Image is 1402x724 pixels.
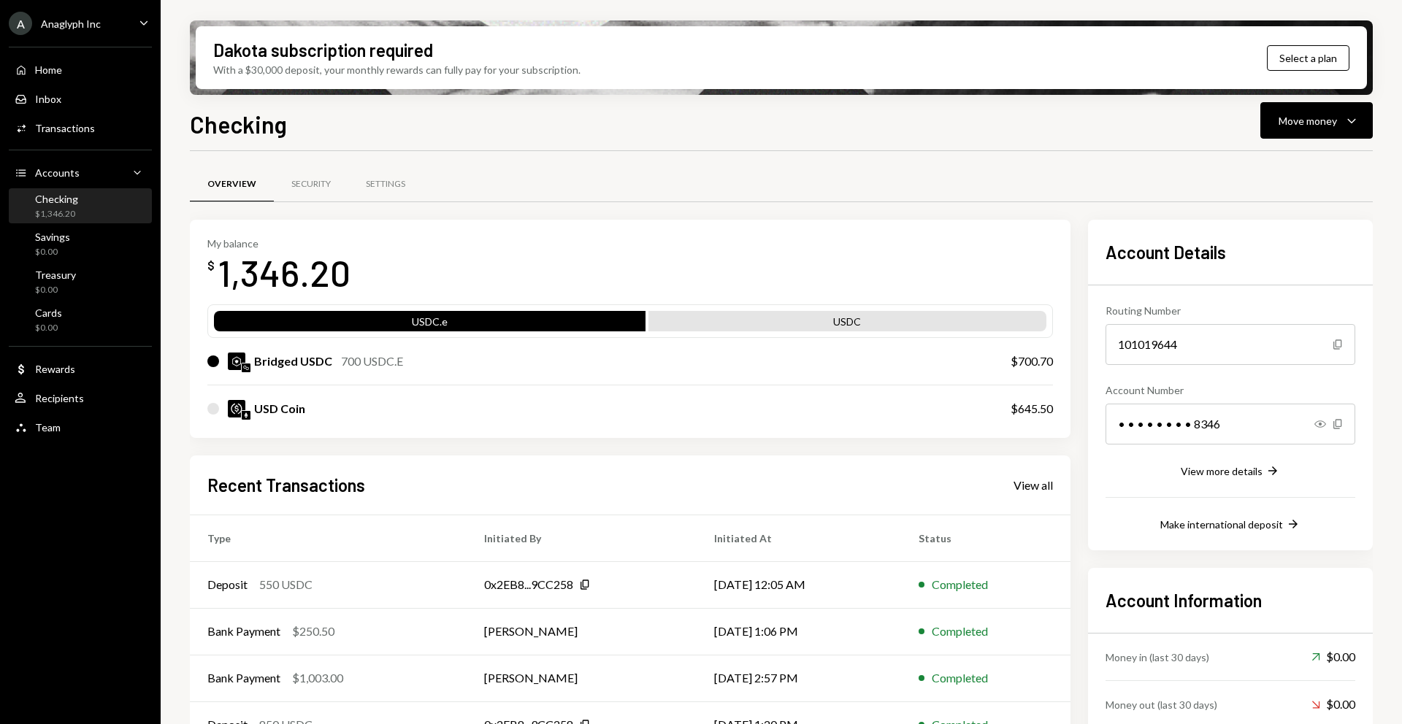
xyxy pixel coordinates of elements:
[9,264,152,299] a: Treasury$0.00
[1106,697,1217,712] div: Money out (last 30 days)
[41,18,101,30] div: Anaglyph Inc
[35,231,70,243] div: Savings
[697,608,901,655] td: [DATE] 1:06 PM
[190,166,274,203] a: Overview
[35,284,76,296] div: $0.00
[467,655,696,701] td: [PERSON_NAME]
[214,314,646,334] div: USDC.e
[1106,324,1355,365] div: 101019644
[1014,478,1053,493] div: View all
[213,62,581,77] div: With a $30,000 deposit, your monthly rewards can fully pay for your subscription.
[1106,303,1355,318] div: Routing Number
[1106,240,1355,264] h2: Account Details
[228,353,245,370] img: USDC.e
[274,166,348,203] a: Security
[932,669,988,687] div: Completed
[291,178,331,190] div: Security
[35,421,61,434] div: Team
[1260,102,1373,139] button: Move money
[35,193,78,205] div: Checking
[467,608,696,655] td: [PERSON_NAME]
[254,400,305,417] div: USD Coin
[1106,588,1355,612] h2: Account Information
[1011,353,1053,370] div: $700.70
[901,515,1070,561] th: Status
[1106,650,1209,665] div: Money in (last 30 days)
[648,314,1046,334] div: USDC
[207,237,350,250] div: My balance
[228,400,245,417] img: USDC
[1181,463,1280,480] button: View more details
[9,385,152,411] a: Recipients
[190,109,287,139] h1: Checking
[9,56,152,82] a: Home
[292,669,343,687] div: $1,003.00
[242,363,250,372] img: polygon-mainnet
[35,269,76,281] div: Treasury
[35,392,84,404] div: Recipients
[1014,477,1053,493] a: View all
[218,250,350,296] div: 1,346.20
[207,473,365,497] h2: Recent Transactions
[1160,517,1301,533] button: Make international deposit
[35,93,61,105] div: Inbox
[207,258,215,273] div: $
[9,226,152,261] a: Savings$0.00
[207,623,280,640] div: Bank Payment
[242,411,250,420] img: ethereum-mainnet
[697,515,901,561] th: Initiated At
[254,353,332,370] div: Bridged USDC
[9,355,152,382] a: Rewards
[9,414,152,440] a: Team
[932,576,988,593] div: Completed
[932,623,988,640] div: Completed
[9,188,152,223] a: Checking$1,346.20
[9,115,152,141] a: Transactions
[259,576,313,593] div: 550 USDC
[1106,382,1355,398] div: Account Number
[366,178,405,190] div: Settings
[1267,45,1349,71] button: Select a plan
[292,623,334,640] div: $250.50
[35,307,62,319] div: Cards
[697,561,901,608] td: [DATE] 12:05 AM
[35,246,70,258] div: $0.00
[341,353,403,370] div: 700 USDC.E
[1279,113,1337,128] div: Move money
[467,515,696,561] th: Initiated By
[35,63,62,76] div: Home
[1160,518,1283,531] div: Make international deposit
[697,655,901,701] td: [DATE] 2:57 PM
[35,363,75,375] div: Rewards
[207,576,248,593] div: Deposit
[213,38,433,62] div: Dakota subscription required
[9,12,32,35] div: A
[1181,465,1263,477] div: View more details
[484,576,573,593] div: 0x2EB8...9CC258
[1311,648,1355,666] div: $0.00
[9,302,152,337] a: Cards$0.00
[35,322,62,334] div: $0.00
[207,669,280,687] div: Bank Payment
[348,166,423,203] a: Settings
[35,166,80,179] div: Accounts
[190,515,467,561] th: Type
[35,208,78,220] div: $1,346.20
[1106,404,1355,444] div: • • • • • • • • 8346
[207,178,256,190] div: Overview
[1311,696,1355,713] div: $0.00
[9,159,152,185] a: Accounts
[35,122,95,134] div: Transactions
[1011,400,1053,417] div: $645.50
[9,85,152,112] a: Inbox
